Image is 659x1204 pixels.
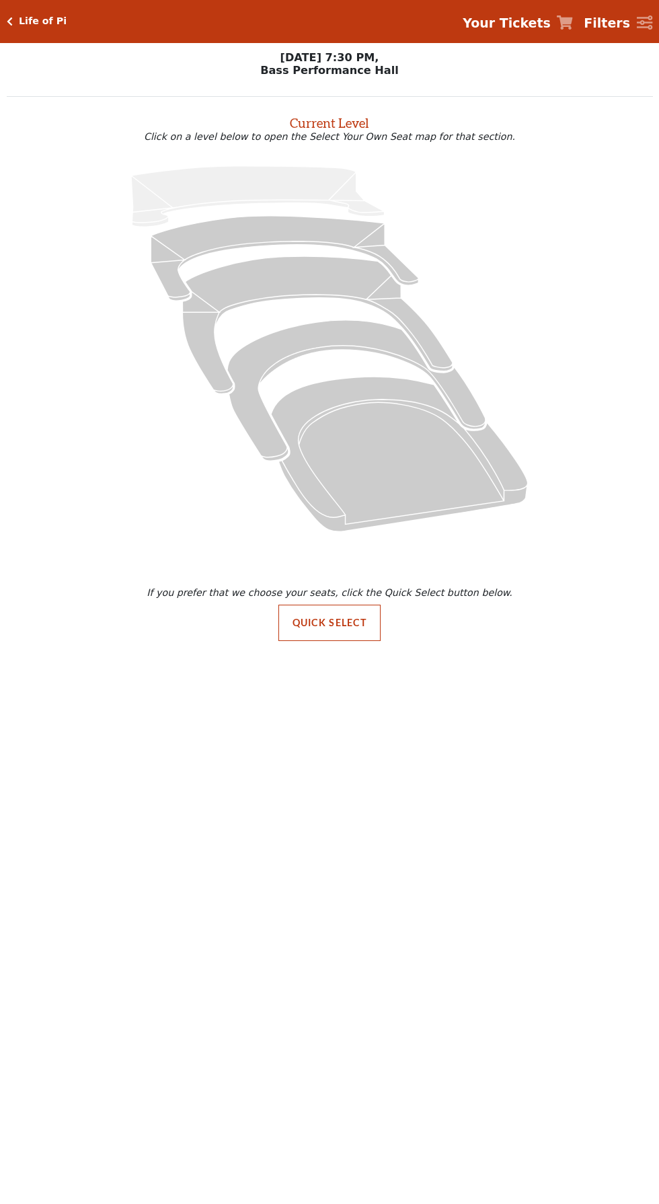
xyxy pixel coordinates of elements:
[151,216,419,301] path: Lower Gallery - Seats Available: 148
[7,17,13,26] a: Click here to go back to filters
[9,587,650,598] p: If you prefer that we choose your seats, click the Quick Select button below.
[131,166,385,227] path: Upper Gallery - Seats Available: 0
[7,51,653,77] p: [DATE] 7:30 PM, Bass Performance Hall
[271,377,528,531] path: Orchestra / Parterre Circle - Seats Available: 60
[19,15,67,27] h5: Life of Pi
[278,605,381,641] button: Quick Select
[584,15,630,30] strong: Filters
[463,13,573,33] a: Your Tickets
[584,13,652,33] a: Filters
[7,131,653,142] p: Click on a level below to open the Select Your Own Seat map for that section.
[7,110,653,131] h2: Current Level
[463,15,551,30] strong: Your Tickets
